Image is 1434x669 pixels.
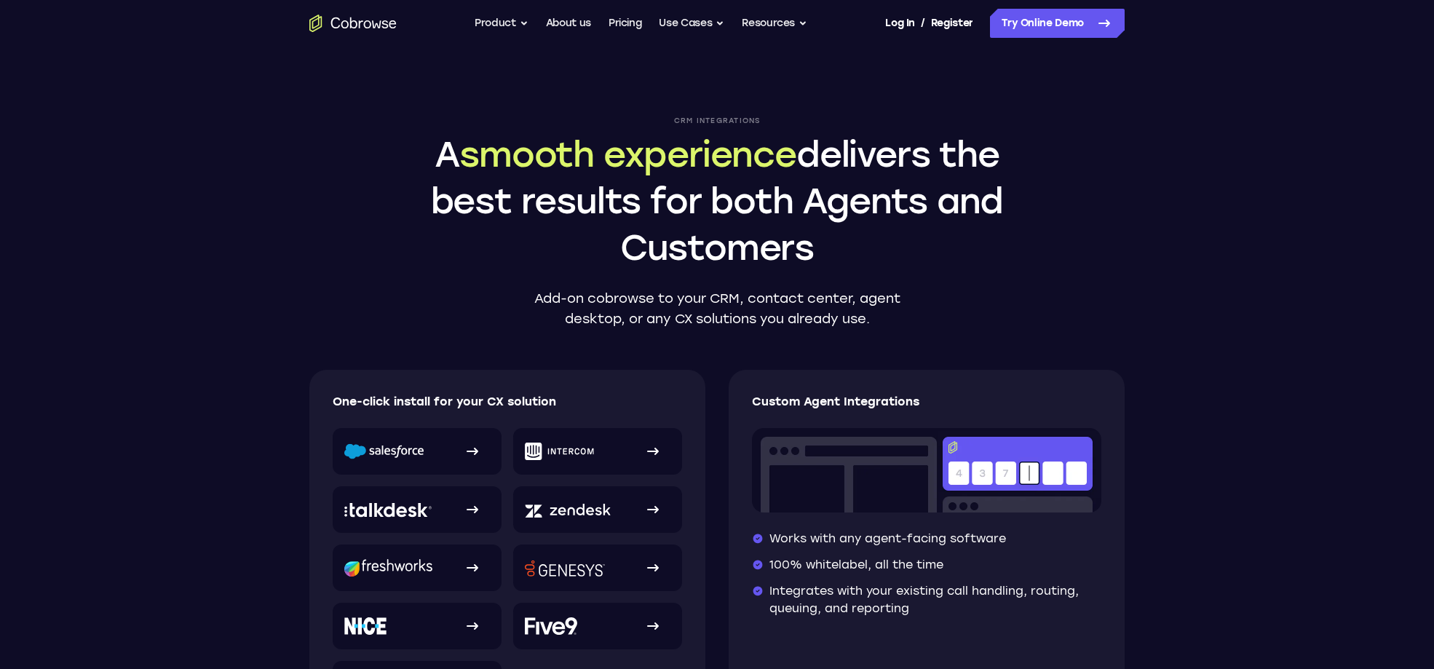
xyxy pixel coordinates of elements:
p: Add-on cobrowse to your CRM, contact center, agent desktop, or any CX solutions you already use. [527,288,907,329]
span: smooth experience [459,133,796,175]
img: Salesforce logo [344,443,424,459]
img: NICE logo [344,617,387,635]
a: Log In [885,9,914,38]
img: Intercom logo [525,443,594,460]
img: Zendesk logo [525,502,611,518]
a: Register [931,9,973,38]
span: / [921,15,925,32]
img: Talkdesk logo [344,502,432,518]
p: One-click install for your CX solution [333,393,683,411]
li: Integrates with your existing call handling, routing, queuing, and reporting [752,582,1101,617]
a: Pricing [609,9,642,38]
button: Use Cases [659,9,724,38]
a: Talkdesk logo [333,486,502,533]
a: Genesys logo [513,545,682,591]
a: NICE logo [333,603,502,649]
a: About us [546,9,591,38]
a: Freshworks logo [333,545,502,591]
img: Genesys logo [525,560,605,577]
button: Product [475,9,528,38]
a: Salesforce logo [333,428,502,475]
p: Custom Agent Integrations [752,393,1101,411]
img: Freshworks logo [344,559,432,577]
a: Try Online Demo [990,9,1125,38]
li: 100% whitelabel, all the time [752,556,1101,574]
a: Go to the home page [309,15,397,32]
button: Resources [742,9,807,38]
li: Works with any agent-facing software [752,530,1101,547]
a: Zendesk logo [513,486,682,533]
p: CRM Integrations [426,116,1008,125]
a: Intercom logo [513,428,682,475]
img: Five9 logo [525,617,577,635]
a: Five9 logo [513,603,682,649]
h1: A delivers the best results for both Agents and Customers [426,131,1008,271]
img: Co-browse code entry input [752,428,1101,512]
